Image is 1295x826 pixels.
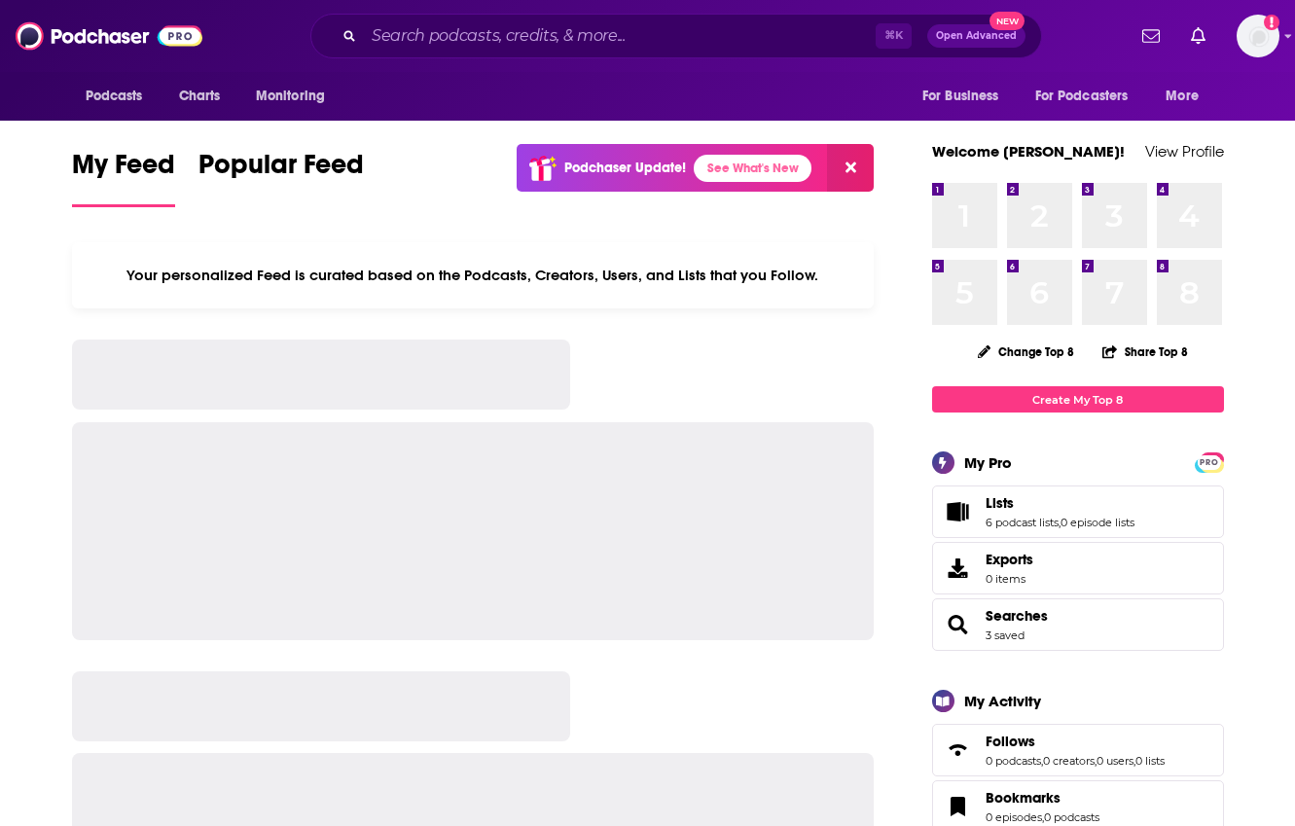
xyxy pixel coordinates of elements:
[179,83,221,110] span: Charts
[927,24,1025,48] button: Open AdvancedNew
[986,551,1033,568] span: Exports
[166,78,233,115] a: Charts
[1041,754,1043,768] span: ,
[986,494,1014,512] span: Lists
[1237,15,1279,57] img: User Profile
[1097,754,1133,768] a: 0 users
[1044,810,1099,824] a: 0 podcasts
[939,736,978,764] a: Follows
[986,607,1048,625] a: Searches
[1264,15,1279,30] svg: Add a profile image
[986,733,1035,750] span: Follows
[986,516,1059,529] a: 6 podcast lists
[1237,15,1279,57] button: Show profile menu
[1095,754,1097,768] span: ,
[986,572,1033,586] span: 0 items
[198,148,364,207] a: Popular Feed
[86,83,143,110] span: Podcasts
[242,78,350,115] button: open menu
[986,628,1025,642] a: 3 saved
[1237,15,1279,57] span: Logged in as tlopez
[939,498,978,525] a: Lists
[1152,78,1223,115] button: open menu
[932,142,1125,161] a: Welcome [PERSON_NAME]!
[989,12,1025,30] span: New
[72,78,168,115] button: open menu
[1061,516,1134,529] a: 0 episode lists
[936,31,1017,41] span: Open Advanced
[1101,333,1189,371] button: Share Top 8
[1166,83,1199,110] span: More
[1134,19,1168,53] a: Show notifications dropdown
[1145,142,1224,161] a: View Profile
[1035,83,1129,110] span: For Podcasters
[1133,754,1135,768] span: ,
[986,494,1134,512] a: Lists
[932,386,1224,413] a: Create My Top 8
[694,155,811,182] a: See What's New
[564,160,686,176] p: Podchaser Update!
[986,810,1042,824] a: 0 episodes
[256,83,325,110] span: Monitoring
[1198,454,1221,469] a: PRO
[932,542,1224,594] a: Exports
[1042,810,1044,824] span: ,
[964,692,1041,710] div: My Activity
[1198,455,1221,470] span: PRO
[932,598,1224,651] span: Searches
[310,14,1042,58] div: Search podcasts, credits, & more...
[72,242,875,308] div: Your personalized Feed is curated based on the Podcasts, Creators, Users, and Lists that you Follow.
[16,18,202,54] img: Podchaser - Follow, Share and Rate Podcasts
[932,724,1224,776] span: Follows
[1183,19,1213,53] a: Show notifications dropdown
[1059,516,1061,529] span: ,
[1023,78,1157,115] button: open menu
[964,453,1012,472] div: My Pro
[986,733,1165,750] a: Follows
[939,793,978,820] a: Bookmarks
[72,148,175,193] span: My Feed
[986,789,1099,807] a: Bookmarks
[1043,754,1095,768] a: 0 creators
[198,148,364,193] span: Popular Feed
[364,20,876,52] input: Search podcasts, credits, & more...
[966,340,1087,364] button: Change Top 8
[939,611,978,638] a: Searches
[1135,754,1165,768] a: 0 lists
[986,789,1061,807] span: Bookmarks
[72,148,175,207] a: My Feed
[932,485,1224,538] span: Lists
[939,555,978,582] span: Exports
[876,23,912,49] span: ⌘ K
[909,78,1024,115] button: open menu
[986,754,1041,768] a: 0 podcasts
[922,83,999,110] span: For Business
